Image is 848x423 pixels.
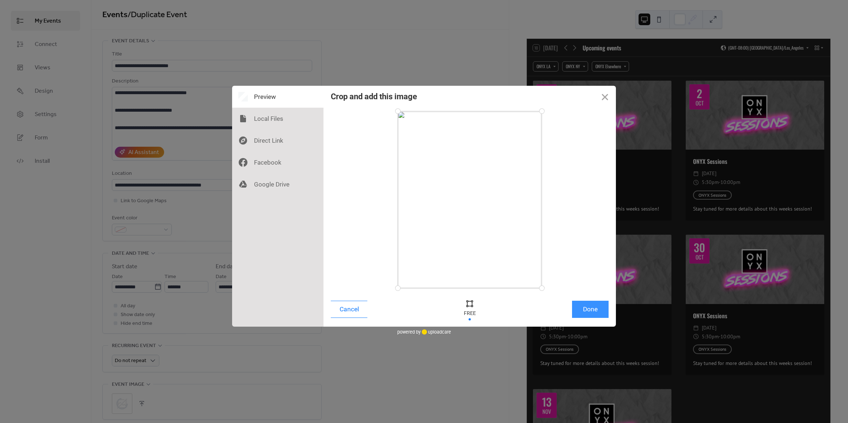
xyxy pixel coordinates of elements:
div: Preview [232,86,323,108]
a: uploadcare [421,329,451,335]
div: Crop and add this image [331,92,417,101]
button: Close [594,86,616,108]
div: Direct Link [232,130,323,151]
div: Facebook [232,151,323,173]
div: Google Drive [232,173,323,195]
button: Cancel [331,301,367,318]
div: Local Files [232,108,323,130]
button: Done [572,301,609,318]
div: powered by [397,327,451,338]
